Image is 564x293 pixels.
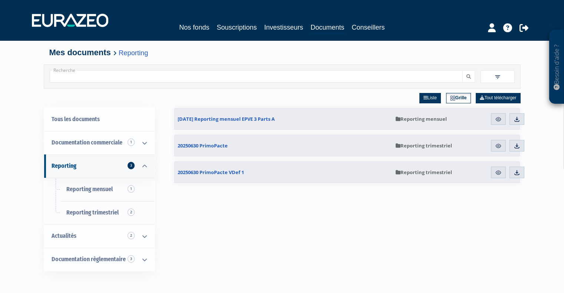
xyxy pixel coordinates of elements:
[52,162,76,169] span: Reporting
[419,93,441,103] a: Liste
[128,232,135,239] span: 2
[44,131,155,154] a: Documentation commerciale 1
[44,201,155,224] a: Reporting trimestriel2
[217,22,257,33] a: Souscriptions
[44,248,155,271] a: Documentation règlementaire 3
[44,224,155,248] a: Actualités 2
[66,186,113,193] span: Reporting mensuel
[396,116,447,122] span: Reporting mensuel
[514,143,520,149] img: download.svg
[178,142,228,149] span: 20250630 PrimoPacte
[311,22,344,34] a: Documents
[119,49,148,57] a: Reporting
[174,161,392,183] a: 20250630 PrimoPacte VDef 1
[50,70,463,83] input: Recherche
[128,185,135,193] span: 1
[44,108,155,131] a: Tous les documents
[179,22,209,33] a: Nos fonds
[495,116,502,123] img: eye.svg
[495,169,502,176] img: eye.svg
[396,169,452,176] span: Reporting trimestriel
[44,178,155,201] a: Reporting mensuel1
[49,48,515,57] h4: Mes documents
[178,116,275,122] span: [DATE] Reporting mensuel EPVE 3 Parts A
[352,22,385,33] a: Conseillers
[178,169,244,176] span: 20250630 PrimoPacte VDef 1
[396,142,452,149] span: Reporting trimestriel
[450,96,455,101] img: grid.svg
[128,162,135,169] span: 3
[44,154,155,178] a: Reporting 3
[446,93,471,103] a: Grille
[553,34,561,100] p: Besoin d'aide ?
[174,108,392,130] a: [DATE] Reporting mensuel EPVE 3 Parts A
[514,169,520,176] img: download.svg
[128,139,135,146] span: 1
[52,232,76,239] span: Actualités
[66,209,119,216] span: Reporting trimestriel
[476,93,520,103] a: Tout télécharger
[514,116,520,123] img: download.svg
[494,74,501,80] img: filter.svg
[495,143,502,149] img: eye.svg
[128,209,135,216] span: 2
[264,22,303,33] a: Investisseurs
[128,255,135,263] span: 3
[174,134,392,157] a: 20250630 PrimoPacte
[52,256,126,263] span: Documentation règlementaire
[52,139,122,146] span: Documentation commerciale
[32,14,108,27] img: 1732889491-logotype_eurazeo_blanc_rvb.png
